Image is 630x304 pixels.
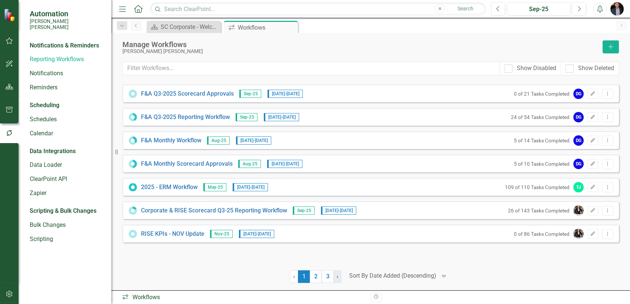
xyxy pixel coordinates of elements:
[122,293,365,302] div: Workflows
[239,230,274,238] span: [DATE] - [DATE]
[264,113,299,121] span: [DATE] - [DATE]
[517,64,556,73] div: Show Disabled
[161,22,219,32] div: SC Corporate - Welcome to ClearPoint
[30,129,104,138] a: Calendar
[514,91,570,97] small: 0 of 21 Tasks Completed
[236,136,271,145] span: [DATE] - [DATE]
[30,42,99,50] div: Notifications & Reminders
[610,2,624,16] img: Chris Amodeo
[514,138,570,143] small: 5 of 14 Tasks Completed
[30,147,76,156] div: Data Integrations
[122,62,500,75] input: Filter Workflows...
[293,206,315,215] span: Sep-25
[298,270,310,283] span: 1
[573,112,584,122] div: DG
[141,136,201,145] a: F&A Monthly Workflow
[573,182,584,192] div: TJ
[510,5,568,14] div: Sep-25
[573,159,584,169] div: DG
[30,189,104,198] a: Zapier
[141,183,198,192] a: 2025 - ERM Workflow
[30,101,59,110] div: Scheduling
[310,270,322,283] a: 2
[505,184,570,190] small: 109 of 110 Tasks Completed
[30,9,104,18] span: Automation
[457,6,473,11] span: Search
[30,69,104,78] a: Notifications
[30,207,96,215] div: Scripting & Bulk Changes
[573,135,584,146] div: DG
[30,175,104,184] a: ClearPoint API
[267,160,302,168] span: [DATE] - [DATE]
[578,64,614,73] div: Show Deleted
[511,114,570,120] small: 24 of 54 Tasks Completed
[447,4,484,14] button: Search
[293,273,295,280] span: ‹
[573,229,584,239] img: Julie Jordan
[233,183,268,191] span: [DATE] - [DATE]
[203,183,226,191] span: May-25
[30,161,104,169] a: Data Loader
[30,235,104,244] a: Scripting
[122,40,599,49] div: Manage Workflows
[30,83,104,92] a: Reminders
[141,206,287,215] a: Corporate & RISE Scorecard Q3-25 Reporting Workflow
[268,90,303,98] span: [DATE] - [DATE]
[30,221,104,229] a: Bulk Changes
[4,8,17,21] img: ClearPoint Strategy
[150,3,486,16] input: Search ClearPoint...
[507,2,570,16] button: Sep-25
[236,113,257,121] span: Sep-25
[141,90,234,98] a: F&A Q3-2025 Scorecard Approvals
[321,206,356,215] span: [DATE] - [DATE]
[238,23,296,32] div: Workflows
[30,115,104,124] a: Schedules
[508,208,570,214] small: 26 of 143 Tasks Completed
[514,231,570,237] small: 0 of 86 Tasks Completed
[30,55,104,64] a: Reporting Workflows
[30,18,104,30] small: [PERSON_NAME] [PERSON_NAME]
[573,89,584,99] div: DG
[141,160,233,168] a: F&A Monthly Scorecard Approvals
[122,49,599,54] div: [PERSON_NAME] [PERSON_NAME]
[238,160,261,168] span: Aug-25
[148,22,219,32] a: SC Corporate - Welcome to ClearPoint
[573,205,584,216] img: Julie Jordan
[337,273,338,280] span: ›
[207,136,230,145] span: Aug-25
[210,230,233,238] span: Nov-25
[514,161,570,167] small: 5 of 10 Tasks Completed
[141,230,204,238] a: RISE KPIs - NOV Update
[239,90,261,98] span: Sep-25
[141,113,230,122] a: F&A Q3-2025 Reporting Workflow
[322,270,334,283] a: 3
